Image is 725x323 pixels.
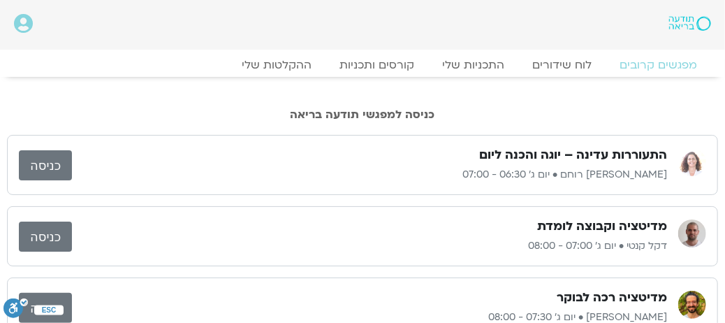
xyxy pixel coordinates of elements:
[479,147,667,164] h3: התעוררות עדינה – יוגה והכנה ליום
[19,222,72,252] a: כניסה
[537,218,667,235] h3: מדיטציה וקבוצה לומדת
[678,220,706,247] img: דקל קנטי
[678,148,706,176] img: אורנה סמלסון רוחם
[14,58,711,72] nav: Menu
[19,293,72,323] a: כניסה
[72,166,667,183] p: [PERSON_NAME] רוחם • יום ג׳ 06:30 - 07:00
[19,150,72,180] a: כניסה
[428,58,518,72] a: התכניות שלי
[7,108,718,121] h2: כניסה למפגשי תודעה בריאה
[228,58,325,72] a: ההקלטות שלי
[325,58,428,72] a: קורסים ותכניות
[606,58,711,72] a: מפגשים קרובים
[557,289,667,306] h3: מדיטציה רכה לבוקר
[518,58,606,72] a: לוח שידורים
[72,238,667,254] p: דקל קנטי • יום ג׳ 07:00 - 08:00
